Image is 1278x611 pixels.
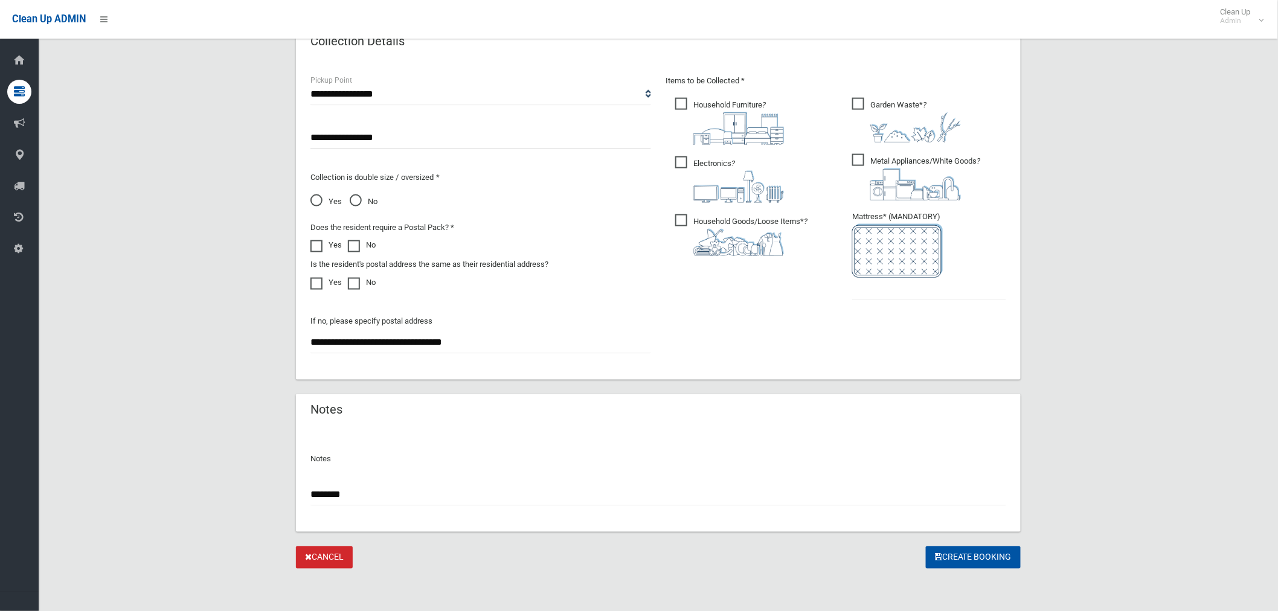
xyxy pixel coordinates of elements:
[926,546,1021,569] button: Create Booking
[693,159,784,203] i: ?
[1221,16,1251,25] small: Admin
[310,452,1006,467] p: Notes
[296,546,353,569] a: Cancel
[348,238,376,252] label: No
[310,257,548,272] label: Is the resident's postal address the same as their residential address?
[666,74,1006,88] p: Items to be Collected *
[693,112,784,145] img: aa9efdbe659d29b613fca23ba79d85cb.png
[348,275,376,290] label: No
[870,156,980,200] i: ?
[310,314,432,328] label: If no, please specify postal address
[310,220,454,235] label: Does the resident require a Postal Pack? *
[310,238,342,252] label: Yes
[1215,7,1263,25] span: Clean Up
[12,13,86,25] span: Clean Up ADMIN
[693,229,784,256] img: b13cc3517677393f34c0a387616ef184.png
[852,98,961,142] span: Garden Waste*
[693,217,808,256] i: ?
[310,170,651,185] p: Collection is double size / oversized *
[310,194,342,209] span: Yes
[852,154,980,200] span: Metal Appliances/White Goods
[296,398,357,422] header: Notes
[310,275,342,290] label: Yes
[852,212,1006,278] span: Mattress* (MANDATORY)
[852,224,943,278] img: e7408bece873d2c1783593a074e5cb2f.png
[675,156,784,203] span: Electronics
[693,171,784,203] img: 394712a680b73dbc3d2a6a3a7ffe5a07.png
[296,30,419,53] header: Collection Details
[870,168,961,200] img: 36c1b0289cb1767239cdd3de9e694f19.png
[870,100,961,142] i: ?
[693,100,784,145] i: ?
[675,98,784,145] span: Household Furniture
[675,214,808,256] span: Household Goods/Loose Items*
[870,112,961,142] img: 4fd8a5c772b2c999c83690221e5242e0.png
[350,194,377,209] span: No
